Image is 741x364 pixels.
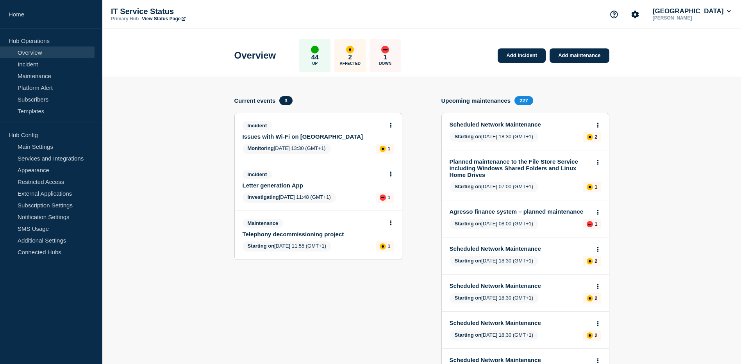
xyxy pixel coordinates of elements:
[455,258,482,264] span: Starting on
[243,219,284,228] span: Maintenance
[455,332,482,338] span: Starting on
[243,121,272,130] span: Incident
[243,133,384,140] a: Issues with Wi-Fi on [GEOGRAPHIC_DATA]
[455,295,482,301] span: Starting on
[384,54,387,61] p: 1
[379,61,391,66] p: Down
[587,295,593,302] div: affected
[243,193,336,203] span: [DATE] 11:48 (GMT+1)
[595,332,597,338] p: 2
[595,221,597,227] p: 1
[498,48,546,63] a: Add incident
[627,6,643,23] button: Account settings
[380,194,386,201] div: down
[455,184,482,189] span: Starting on
[111,16,139,21] p: Primary Hub
[387,194,390,200] p: 1
[450,245,591,252] a: Scheduled Network Maintenance
[381,46,389,54] div: down
[595,134,597,140] p: 2
[450,132,539,142] span: [DATE] 18:30 (GMT+1)
[248,145,274,151] span: Monitoring
[450,182,539,192] span: [DATE] 07:00 (GMT+1)
[450,319,591,326] a: Scheduled Network Maintenance
[450,121,591,128] a: Scheduled Network Maintenance
[248,243,275,249] span: Starting on
[380,146,386,152] div: affected
[387,243,390,249] p: 1
[450,330,539,341] span: [DATE] 18:30 (GMT+1)
[340,61,361,66] p: Affected
[243,182,384,189] a: Letter generation App
[587,332,593,339] div: affected
[587,221,593,227] div: down
[279,96,292,105] span: 3
[111,7,267,16] p: IT Service Status
[243,241,332,252] span: [DATE] 11:55 (GMT+1)
[243,144,331,154] span: [DATE] 13:30 (GMT+1)
[651,7,732,15] button: [GEOGRAPHIC_DATA]
[587,258,593,264] div: affected
[587,134,593,140] div: affected
[514,96,533,105] span: 227
[441,97,511,104] h4: Upcoming maintenances
[380,243,386,250] div: affected
[450,282,591,289] a: Scheduled Network Maintenance
[234,50,276,61] h1: Overview
[595,184,597,190] p: 1
[348,54,352,61] p: 2
[455,221,482,227] span: Starting on
[450,256,539,266] span: [DATE] 18:30 (GMT+1)
[234,97,276,104] h4: Current events
[243,170,272,179] span: Incident
[587,184,593,190] div: affected
[450,208,591,215] a: Agresso finance system – planned maintenance
[142,16,185,21] a: View Status Page
[312,61,318,66] p: Up
[346,46,354,54] div: affected
[248,194,279,200] span: Investigating
[450,293,539,303] span: [DATE] 18:30 (GMT+1)
[606,6,622,23] button: Support
[243,231,384,237] a: Telephony decommissioning project
[595,258,597,264] p: 2
[450,158,591,178] a: Planned maintenance to the File Store Service including Windows Shared Folders and Linux Home Drives
[311,54,319,61] p: 44
[550,48,609,63] a: Add maintenance
[387,146,390,152] p: 1
[455,134,482,139] span: Starting on
[311,46,319,54] div: up
[595,295,597,301] p: 2
[450,357,591,363] a: Scheduled Network Maintenance
[651,15,732,21] p: [PERSON_NAME]
[450,219,539,229] span: [DATE] 08:00 (GMT+1)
